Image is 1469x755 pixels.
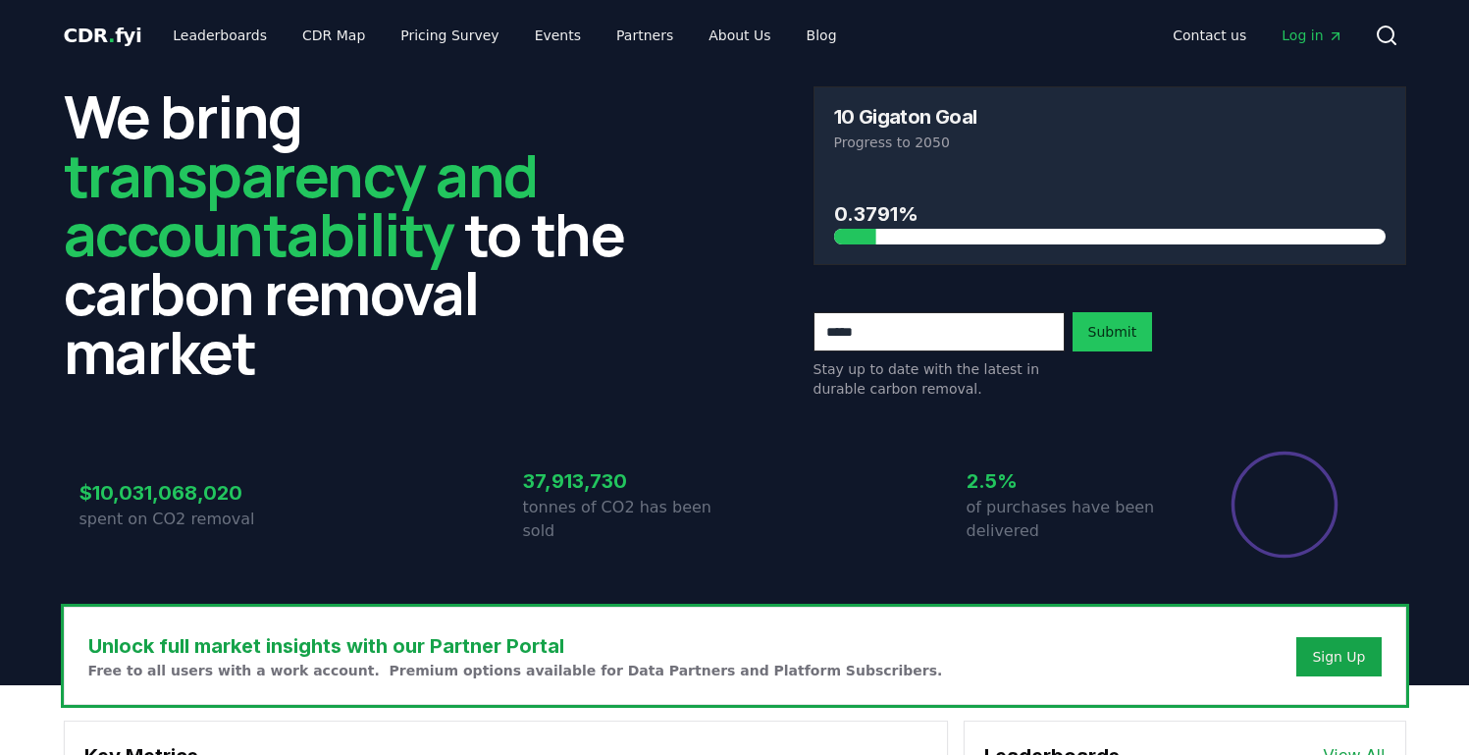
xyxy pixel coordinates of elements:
a: Contact us [1157,18,1262,53]
a: Leaderboards [157,18,283,53]
span: Log in [1282,26,1342,45]
nav: Main [1157,18,1358,53]
a: CDR.fyi [64,22,142,49]
span: CDR fyi [64,24,142,47]
p: spent on CO2 removal [79,508,291,531]
button: Sign Up [1296,637,1381,676]
a: Blog [791,18,853,53]
a: Pricing Survey [385,18,514,53]
a: CDR Map [287,18,381,53]
h3: 2.5% [967,466,1179,496]
a: About Us [693,18,786,53]
a: Log in [1266,18,1358,53]
h2: We bring to the carbon removal market [64,86,656,381]
p: Free to all users with a work account. Premium options available for Data Partners and Platform S... [88,661,943,680]
span: . [108,24,115,47]
button: Submit [1073,312,1153,351]
p: of purchases have been delivered [967,496,1179,543]
p: tonnes of CO2 has been sold [523,496,735,543]
a: Events [519,18,597,53]
a: Partners [601,18,689,53]
span: transparency and accountability [64,135,538,274]
h3: 10 Gigaton Goal [834,107,977,127]
nav: Main [157,18,852,53]
p: Stay up to date with the latest in durable carbon removal. [813,359,1065,399]
h3: Unlock full market insights with our Partner Portal [88,631,943,661]
h3: 37,913,730 [523,466,735,496]
h3: $10,031,068,020 [79,478,291,508]
h3: 0.3791% [834,199,1386,229]
a: Sign Up [1312,647,1365,667]
div: Percentage of sales delivered [1230,450,1339,560]
p: Progress to 2050 [834,133,1386,152]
